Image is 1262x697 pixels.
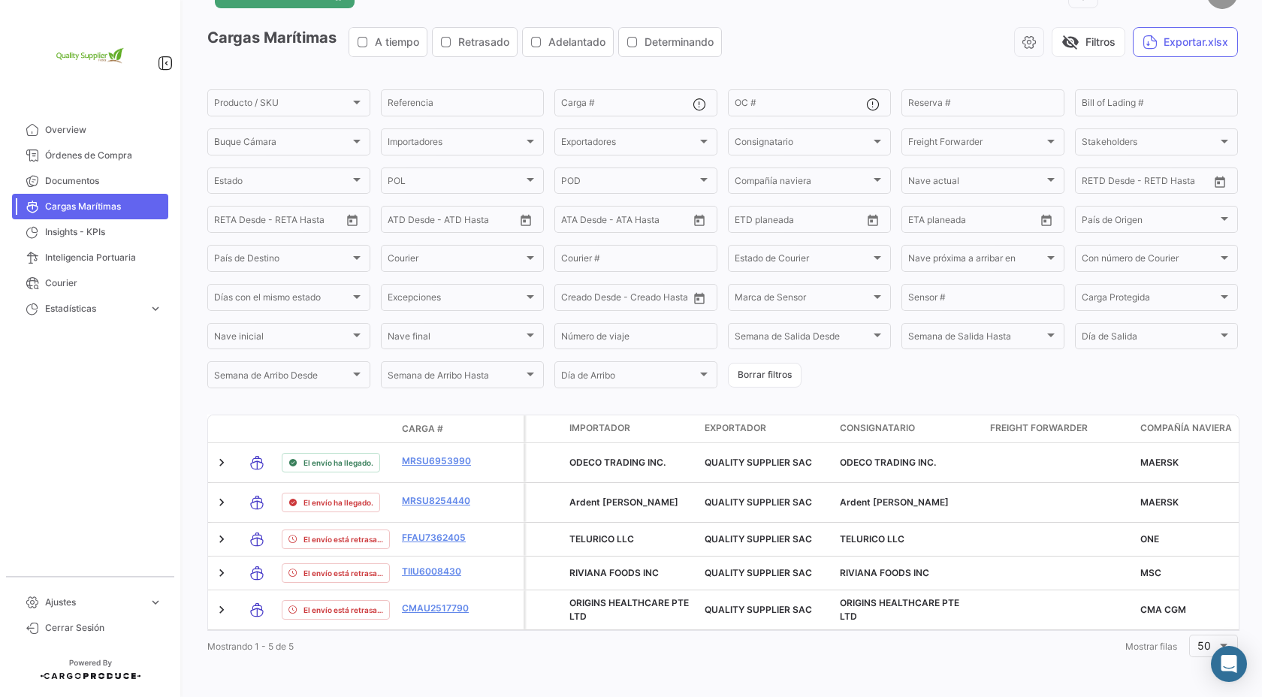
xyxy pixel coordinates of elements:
[12,245,168,270] a: Inteligencia Portuaria
[45,200,162,213] span: Cargas Marítimas
[688,209,711,231] button: Open calendar
[45,149,162,162] span: Órdenes de Compra
[214,455,229,470] a: Expand/Collapse Row
[388,294,524,305] span: Excepciones
[303,457,373,469] span: El envío ha llegado.
[515,209,537,231] button: Open calendar
[12,219,168,245] a: Insights - KPIs
[688,287,711,309] button: Open calendar
[45,302,143,315] span: Estadísticas
[214,294,350,305] span: Días con el mismo estado
[388,178,524,189] span: POL
[303,567,383,579] span: El envío está retrasado.
[1133,27,1238,57] button: Exportar.xlsx
[214,100,350,110] span: Producto / SKU
[1209,170,1231,193] button: Open calendar
[862,209,884,231] button: Open calendar
[569,567,659,578] span: RIVIANA FOODS INC
[207,641,294,652] span: Mostrando 1 - 5 de 5
[396,416,486,442] datatable-header-cell: Carga #
[990,421,1088,435] span: Freight Forwarder
[1052,27,1125,57] button: visibility_offFiltros
[303,496,373,508] span: El envío ha llegado.
[569,421,630,435] span: Importador
[1140,421,1232,435] span: Compañía naviera
[563,415,699,442] datatable-header-cell: Importador
[402,454,480,468] a: MRSU6953990
[1082,255,1218,266] span: Con número de Courier
[12,168,168,194] a: Documentos
[561,373,697,383] span: Día de Arribo
[45,276,162,290] span: Courier
[735,294,871,305] span: Marca de Sensor
[402,531,480,545] a: FFAU7362405
[341,209,364,231] button: Open calendar
[12,143,168,168] a: Órdenes de Compra
[303,533,383,545] span: El envío está retrasado.
[214,333,350,344] span: Nave inicial
[214,566,229,581] a: Expand/Collapse Row
[1082,333,1218,344] span: Día de Salida
[402,422,443,436] span: Carga #
[705,533,812,545] span: QUALITY SUPPLIER SAC
[840,597,959,622] span: ORIGINS HEALTHCARE PTE LTD
[705,604,812,615] span: QUALITY SUPPLIER SAC
[445,216,506,227] input: ATD Hasta
[1197,639,1211,652] span: 50
[735,333,871,344] span: Semana de Salida Desde
[388,373,524,383] span: Semana de Arribo Hasta
[705,496,812,508] span: QUALITY SUPPLIER SAC
[1211,646,1247,682] div: Abrir Intercom Messenger
[705,457,812,468] span: QUALITY SUPPLIER SAC
[840,457,936,468] span: ODECO TRADING INC.
[252,216,312,227] input: Hasta
[561,294,617,305] input: Creado Desde
[705,567,812,578] span: QUALITY SUPPLIER SAC
[214,532,229,547] a: Expand/Collapse Row
[45,596,143,609] span: Ajustes
[388,216,435,227] input: ATD Desde
[1082,139,1218,149] span: Stakeholders
[45,174,162,188] span: Documentos
[908,216,935,227] input: Desde
[735,139,871,149] span: Consignatario
[207,27,726,57] h3: Cargas Marítimas
[569,533,634,545] span: TELURICO LLC
[523,28,613,56] button: Adelantado
[772,216,833,227] input: Hasta
[705,421,766,435] span: Exportador
[735,178,871,189] span: Compañía naviera
[303,604,383,616] span: El envío está retrasado.
[458,35,509,50] span: Retrasado
[548,35,605,50] span: Adelantado
[1082,178,1109,189] input: Desde
[1035,209,1058,231] button: Open calendar
[699,415,834,442] datatable-header-cell: Exportador
[214,373,350,383] span: Semana de Arribo Desde
[1119,178,1180,189] input: Hasta
[840,567,929,578] span: RIVIANA FOODS INC
[45,123,162,137] span: Overview
[569,457,666,468] span: ODECO TRADING INC.
[388,139,524,149] span: Importadores
[627,294,688,305] input: Creado Hasta
[45,251,162,264] span: Inteligencia Portuaria
[561,178,697,189] span: POD
[561,216,607,227] input: ATA Desde
[433,28,517,56] button: Retrasado
[728,363,802,388] button: Borrar filtros
[1140,567,1161,578] span: MSC
[1125,641,1177,652] span: Mostrar filas
[214,178,350,189] span: Estado
[617,216,678,227] input: ATA Hasta
[735,255,871,266] span: Estado de Courier
[1061,33,1079,51] span: visibility_off
[12,117,168,143] a: Overview
[984,415,1134,442] datatable-header-cell: Freight Forwarder
[214,602,229,617] a: Expand/Collapse Row
[908,255,1044,266] span: Nave próxima a arribar en
[946,216,1007,227] input: Hasta
[840,421,915,435] span: Consignatario
[1140,604,1186,615] span: CMA CGM
[619,28,721,56] button: Determinando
